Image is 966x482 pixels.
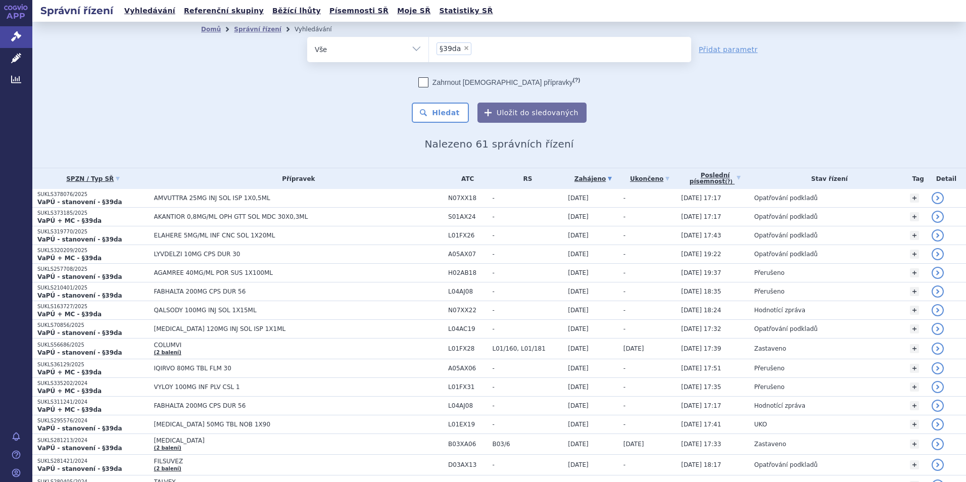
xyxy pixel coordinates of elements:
a: detail [932,343,944,355]
span: - [623,461,625,468]
span: - [492,461,563,468]
span: [DATE] [623,345,644,352]
span: - [623,269,625,276]
span: [DATE] [568,251,589,258]
p: SUKLS378076/2025 [37,191,149,198]
a: Vyhledávání [121,4,178,18]
span: QALSODY 100MG INJ SOL 1X15ML [154,307,407,314]
a: + [910,250,919,259]
a: Ukončeno [623,172,676,186]
span: [DATE] [568,288,589,295]
a: detail [932,267,944,279]
p: SUKLS281213/2024 [37,437,149,444]
span: - [492,402,563,409]
span: L04AJ08 [448,402,487,409]
span: [DATE] 17:43 [681,232,721,239]
span: L01EX19 [448,421,487,428]
span: - [492,251,563,258]
span: [DATE] [568,325,589,332]
span: [DATE] [568,307,589,314]
span: [DATE] 17:33 [681,441,721,448]
th: ATC [443,168,487,189]
span: LYVDELZI 10MG CPS DUR 30 [154,251,407,258]
abbr: (?) [725,179,733,185]
strong: VaPÚ - stanovení - §39da [37,445,122,452]
abbr: (?) [573,77,580,83]
a: detail [932,304,944,316]
span: [DATE] 17:39 [681,345,721,352]
strong: VaPÚ - stanovení - §39da [37,273,122,280]
span: Opatřování podkladů [754,232,818,239]
span: UKO [754,421,767,428]
p: SUKLS320209/2025 [37,247,149,254]
span: - [492,421,563,428]
a: Přidat parametr [699,44,758,55]
span: [DATE] 17:35 [681,383,721,391]
p: SUKLS295576/2024 [37,417,149,424]
button: Hledat [412,103,469,123]
span: [MEDICAL_DATA] 50MG TBL NOB 1X90 [154,421,407,428]
p: SUKLS281421/2024 [37,458,149,465]
span: Přerušeno [754,383,785,391]
span: × [463,45,469,51]
span: [DATE] [568,441,589,448]
p: SUKLS319770/2025 [37,228,149,235]
span: N07XX18 [448,195,487,202]
a: + [910,440,919,449]
strong: VaPÚ - stanovení - §39da [37,349,122,356]
a: (2 balení) [154,350,181,355]
span: AGAMREE 40MG/ML POR SUS 1X100ML [154,269,407,276]
span: - [492,307,563,314]
span: [DATE] [568,195,589,202]
span: [DATE] 19:22 [681,251,721,258]
strong: VaPÚ + MC - §39da [37,406,102,413]
span: FABHALTA 200MG CPS DUR 56 [154,402,407,409]
span: L01FX26 [448,232,487,239]
strong: VaPÚ - stanovení - §39da [37,236,122,243]
a: detail [932,248,944,260]
a: Běžící lhůty [269,4,324,18]
span: IQIRVO 80MG TBL FLM 30 [154,365,407,372]
span: [DATE] [568,402,589,409]
li: Vyhledávání [295,22,345,37]
a: + [910,212,919,221]
span: VYLOY 100MG INF PLV CSL 1 [154,383,407,391]
span: [DATE] [568,213,589,220]
span: - [623,365,625,372]
a: (2 balení) [154,445,181,451]
a: + [910,420,919,429]
a: detail [932,438,944,450]
span: [DATE] [568,232,589,239]
span: [DATE] 17:41 [681,421,721,428]
span: D03AX13 [448,461,487,468]
span: - [623,288,625,295]
span: Opatřování podkladů [754,213,818,220]
span: - [492,269,563,276]
th: Tag [905,168,927,189]
span: - [623,383,625,391]
span: [DATE] [568,365,589,372]
span: - [492,195,563,202]
span: L01FX31 [448,383,487,391]
a: detail [932,192,944,204]
span: [DATE] [568,269,589,276]
p: SUKLS36129/2025 [37,361,149,368]
th: Detail [927,168,966,189]
span: - [492,383,563,391]
a: + [910,460,919,469]
strong: VaPÚ + MC - §39da [37,217,102,224]
span: L01FX28 [448,345,487,352]
span: [MEDICAL_DATA] 120MG INJ SOL ISP 1X1ML [154,325,407,332]
span: - [623,251,625,258]
span: FABHALTA 200MG CPS DUR 56 [154,288,407,295]
span: L01/160, L01/181 [492,345,563,352]
span: Nalezeno 61 správních řízení [424,138,573,150]
span: - [623,325,625,332]
span: A05AX06 [448,365,487,372]
span: N07XX22 [448,307,487,314]
a: + [910,306,919,315]
span: - [623,402,625,409]
span: Zastaveno [754,345,786,352]
a: Správní řízení [234,26,281,33]
a: Písemnosti SŘ [326,4,392,18]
